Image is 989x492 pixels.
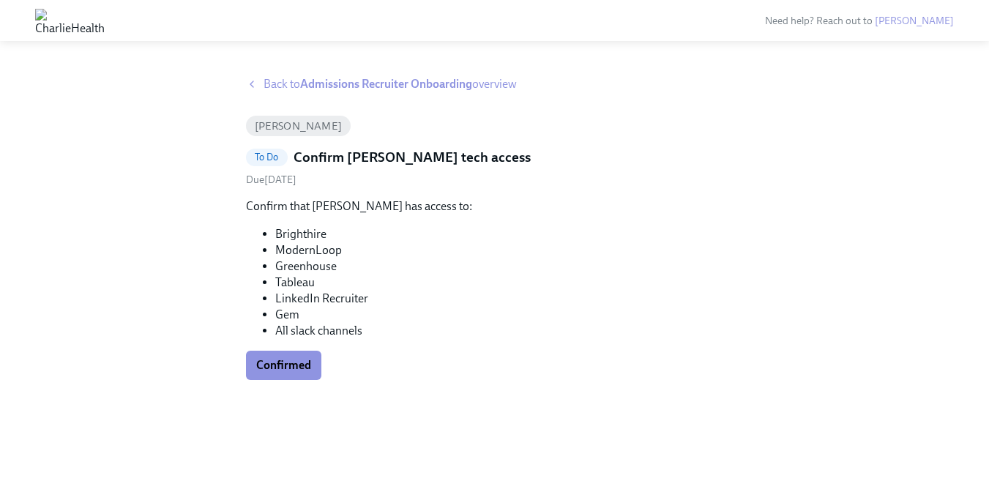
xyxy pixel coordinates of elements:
a: [PERSON_NAME] [875,15,954,27]
li: Gem [275,307,744,323]
li: Greenhouse [275,258,744,275]
span: Need help? Reach out to [765,15,954,27]
a: Back toAdmissions Recruiter Onboardingoverview [246,76,744,92]
strong: Admissions Recruiter Onboarding [300,77,472,91]
h5: Confirm [PERSON_NAME] tech access [294,148,531,167]
p: Confirm that [PERSON_NAME] has access to: [246,198,744,215]
span: Wednesday, August 20th 2025, 9:00 am [246,174,296,186]
span: [PERSON_NAME] [246,121,351,132]
li: All slack channels [275,323,744,339]
span: Confirmed [256,358,311,373]
img: CharlieHealth [35,9,105,32]
li: LinkedIn Recruiter [275,291,744,307]
button: Confirmed [246,351,321,380]
span: To Do [246,152,288,163]
span: Back to overview [264,76,517,92]
li: Brighthire [275,226,744,242]
li: Tableau [275,275,744,291]
li: ModernLoop [275,242,744,258]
